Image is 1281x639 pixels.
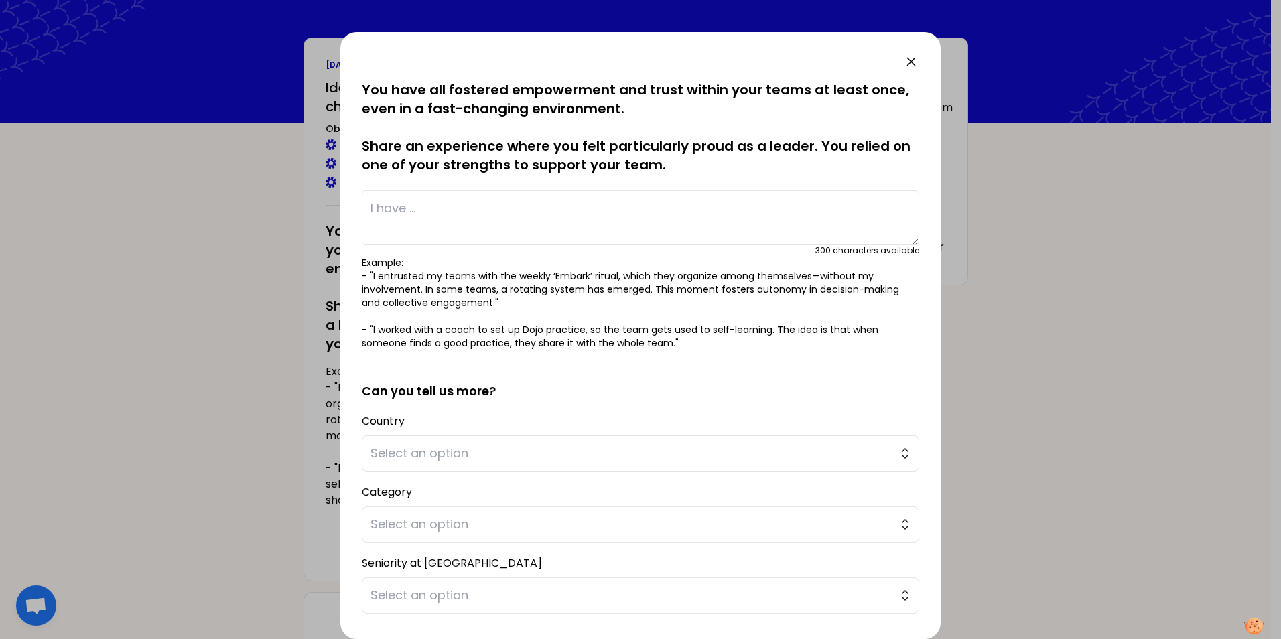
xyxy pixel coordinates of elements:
p: Example: - "I entrusted my teams with the weekly ‘Embark’ ritual, which they organize among thems... [362,256,919,350]
div: 300 characters available [815,245,919,256]
button: Select an option [362,577,919,614]
p: You have all fostered empowerment and trust within your teams at least once, even in a fast-chang... [362,80,919,174]
h2: Can you tell us more? [362,360,919,401]
button: Select an option [362,435,919,472]
button: Select an option [362,506,919,543]
span: Select an option [370,444,892,463]
span: Select an option [370,586,892,605]
label: Seniority at [GEOGRAPHIC_DATA] [362,555,542,571]
label: Country [362,413,405,429]
span: Select an option [370,515,892,534]
label: Category [362,484,412,500]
